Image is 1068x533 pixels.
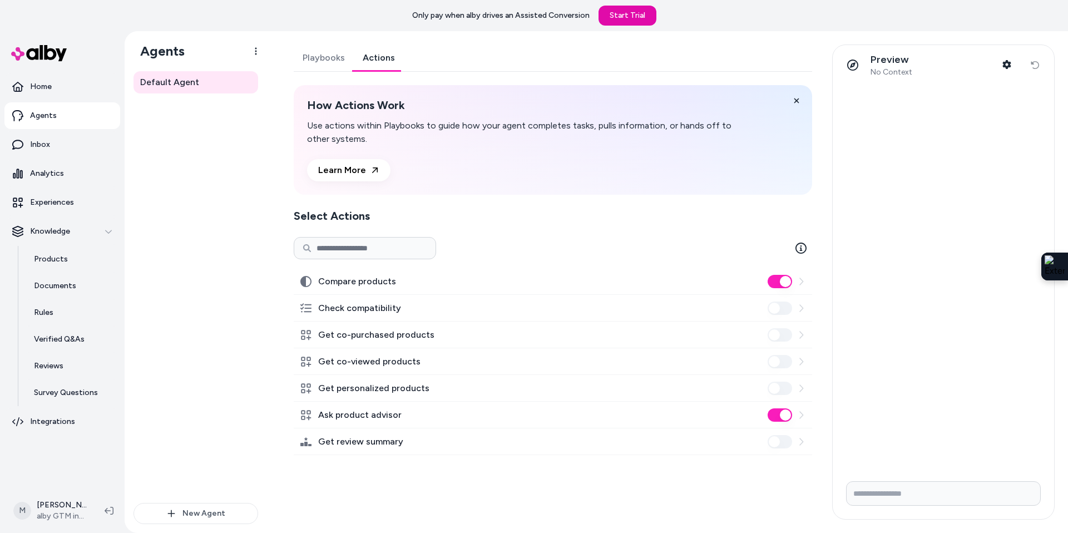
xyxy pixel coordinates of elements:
[34,334,85,345] p: Verified Q&As
[294,208,812,224] h2: Select Actions
[30,139,50,150] p: Inbox
[37,500,87,511] p: [PERSON_NAME]
[131,43,185,60] h1: Agents
[4,131,120,158] a: Inbox
[4,189,120,216] a: Experiences
[34,254,68,265] p: Products
[318,302,401,315] label: Check compatibility
[318,328,434,342] label: Get co-purchased products
[30,197,74,208] p: Experiences
[34,387,98,398] p: Survey Questions
[23,379,120,406] a: Survey Questions
[1045,255,1065,278] img: Extension Icon
[4,218,120,245] button: Knowledge
[30,416,75,427] p: Integrations
[133,71,258,93] a: Default Agent
[4,102,120,129] a: Agents
[4,73,120,100] a: Home
[871,53,912,66] p: Preview
[23,273,120,299] a: Documents
[37,511,87,522] span: alby GTM internal
[412,10,590,21] p: Only pay when alby drives an Assisted Conversion
[140,76,199,89] span: Default Agent
[318,382,429,395] label: Get personalized products
[294,45,354,71] a: Playbooks
[871,67,912,77] span: No Context
[30,110,57,121] p: Agents
[34,280,76,292] p: Documents
[23,246,120,273] a: Products
[23,299,120,326] a: Rules
[133,503,258,524] button: New Agent
[307,119,734,146] p: Use actions within Playbooks to guide how your agent completes tasks, pulls information, or hands...
[846,481,1041,506] input: Write your prompt here
[11,45,67,61] img: alby Logo
[4,160,120,187] a: Analytics
[13,502,31,520] span: M
[23,326,120,353] a: Verified Q&As
[23,353,120,379] a: Reviews
[307,159,390,181] a: Learn More
[4,408,120,435] a: Integrations
[318,435,403,448] label: Get review summary
[318,408,402,422] label: Ask product advisor
[34,307,53,318] p: Rules
[599,6,656,26] a: Start Trial
[318,355,421,368] label: Get co-viewed products
[30,168,64,179] p: Analytics
[30,226,70,237] p: Knowledge
[30,81,52,92] p: Home
[354,45,404,71] a: Actions
[307,98,734,112] h2: How Actions Work
[34,361,63,372] p: Reviews
[7,493,96,529] button: M[PERSON_NAME]alby GTM internal
[318,275,396,288] label: Compare products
